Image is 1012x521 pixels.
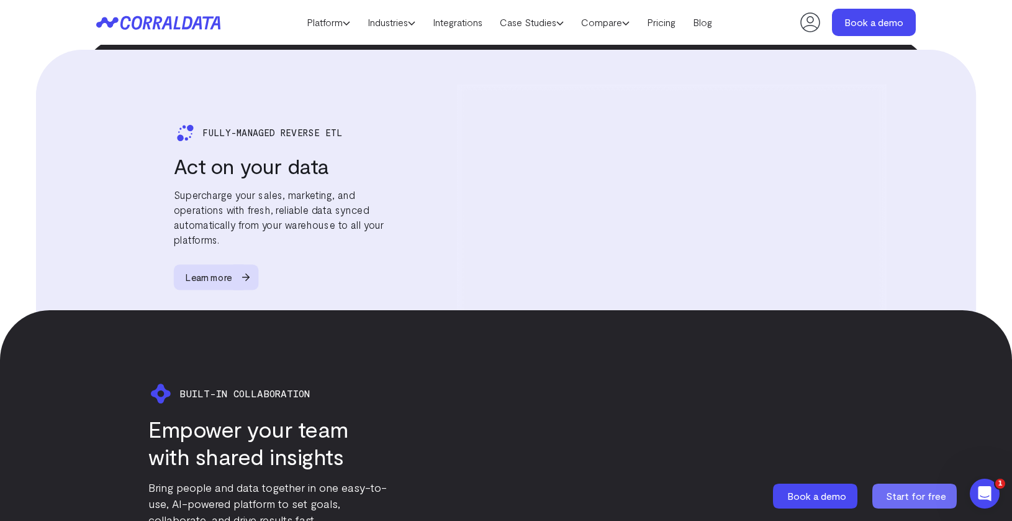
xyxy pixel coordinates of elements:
[174,264,269,290] a: Learn more
[491,13,572,32] a: Case Studies
[787,490,846,502] span: Book a demo
[424,13,491,32] a: Integrations
[886,490,946,502] span: Start for free
[179,388,310,399] span: BUILT-IN COLLABORATION
[174,264,243,290] span: Learn more
[638,13,684,32] a: Pricing
[995,479,1005,489] span: 1
[970,479,1000,509] iframe: Intercom live chat
[202,127,343,138] span: Fully-managed Reverse Etl
[174,153,402,178] h3: Act on your data
[298,13,359,32] a: Platform
[359,13,424,32] a: Industries
[148,415,394,470] h3: Empower your team with shared insights
[174,187,402,247] p: Supercharge your sales, marketing, and operations with fresh, reliable data synced automatically ...
[572,13,638,32] a: Compare
[832,9,916,36] a: Book a demo
[872,484,959,509] a: Start for free
[684,13,721,32] a: Blog
[773,484,860,509] a: Book a demo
